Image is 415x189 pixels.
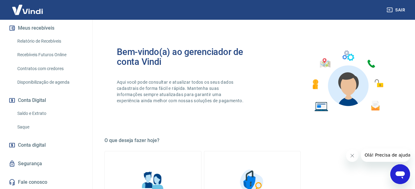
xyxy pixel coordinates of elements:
[390,164,410,184] iframe: Botão para abrir a janela de mensagens
[15,62,85,75] a: Contratos com credores
[4,4,52,9] span: Olá! Precisa de ajuda?
[7,175,85,189] a: Fale conosco
[15,35,85,48] a: Relatório de Recebíveis
[7,21,85,35] button: Meus recebíveis
[15,121,85,133] a: Saque
[117,79,245,104] p: Aqui você pode consultar e atualizar todos os seus dados cadastrais de forma fácil e rápida. Mant...
[385,4,408,16] button: Sair
[7,157,85,170] a: Segurança
[15,107,85,120] a: Saldo e Extrato
[104,137,400,144] h5: O que deseja fazer hoje?
[117,47,252,67] h2: Bem-vindo(a) ao gerenciador de conta Vindi
[361,148,410,162] iframe: Mensagem da empresa
[307,47,388,115] img: Imagem de um avatar masculino com diversos icones exemplificando as funcionalidades do gerenciado...
[15,76,85,89] a: Disponibilização de agenda
[7,0,48,19] img: Vindi
[7,94,85,107] button: Conta Digital
[18,141,46,149] span: Conta digital
[7,138,85,152] a: Conta digital
[15,48,85,61] a: Recebíveis Futuros Online
[346,149,358,162] iframe: Fechar mensagem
